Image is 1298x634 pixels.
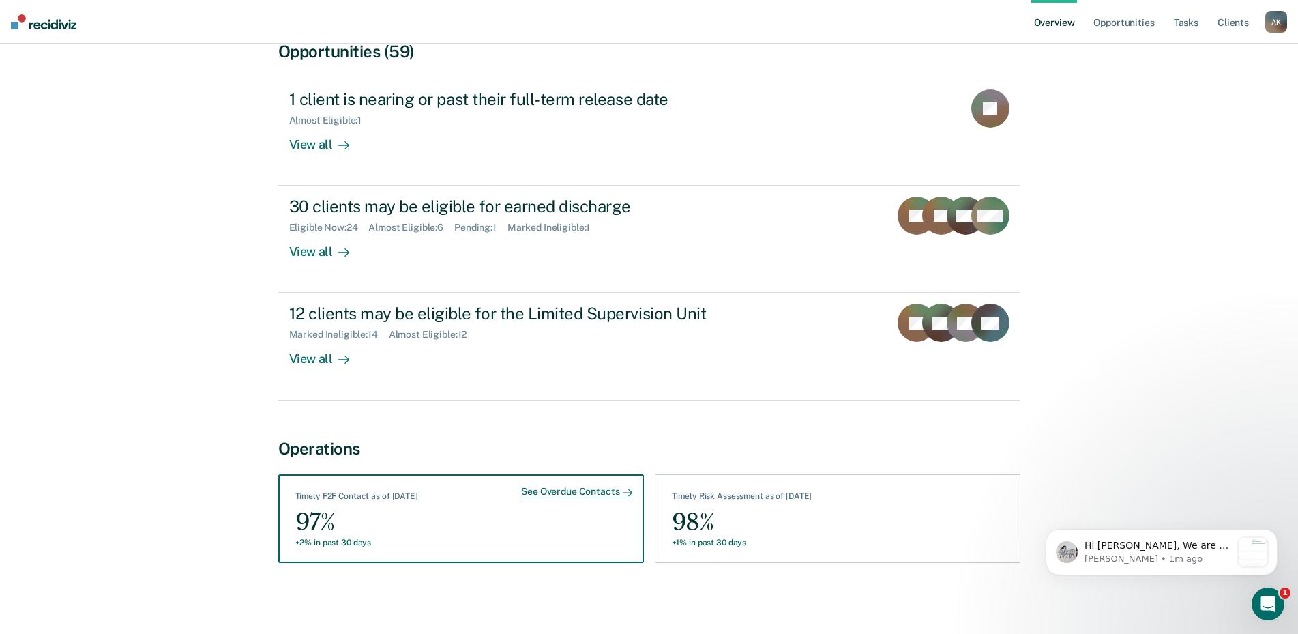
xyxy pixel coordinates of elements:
div: View all [289,341,366,367]
div: View all [289,233,366,260]
div: Marked Ineligible : 14 [289,329,389,341]
div: Operations [278,439,1020,459]
button: AK [1265,11,1287,33]
a: 12 clients may be eligible for the Limited Supervision UnitMarked Ineligible:14Almost Eligible:12... [278,293,1020,400]
a: 30 clients may be eligible for earned dischargeEligible Now:24Almost Eligible:6Pending:1Marked In... [278,186,1020,293]
div: See Overdue Contacts [521,486,632,498]
div: 97% [295,507,418,538]
div: 12 clients may be eligible for the Limited Supervision Unit [289,304,768,323]
div: 98% [672,507,812,538]
div: +1% in past 30 days [672,538,812,547]
div: Timely F2F Contact as of [DATE] [295,491,418,506]
div: Opportunities (59) [278,42,1020,61]
div: +2% in past 30 days [295,538,418,547]
img: Recidiviz [11,14,76,29]
div: View all [289,126,366,153]
div: 30 clients may be eligible for earned discharge [289,197,768,216]
span: 1 [1280,588,1290,599]
div: Timely Risk Assessment as of [DATE] [672,491,812,506]
div: Almost Eligible : 12 [389,329,478,341]
div: Almost Eligible : 1 [289,115,373,126]
div: A K [1265,11,1287,33]
div: 1 client is nearing or past their full-term release date [289,89,768,109]
div: Marked Ineligible : 1 [507,222,601,233]
div: Pending : 1 [454,222,507,233]
a: 1 client is nearing or past their full-term release dateAlmost Eligible:1View all [278,78,1020,186]
div: Almost Eligible : 6 [368,222,454,233]
iframe: Intercom live chat [1252,588,1284,620]
iframe: Intercom notifications message [1025,502,1298,597]
div: Eligible Now : 24 [289,222,369,233]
